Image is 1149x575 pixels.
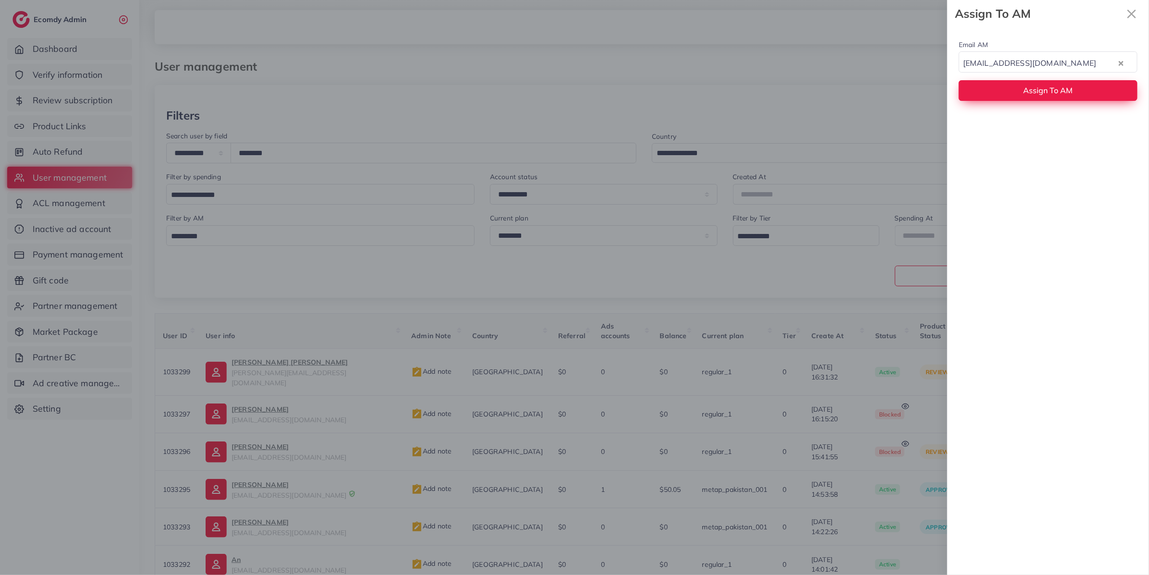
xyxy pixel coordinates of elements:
label: Email AM [959,40,988,49]
strong: Assign To AM [955,5,1122,22]
svg: x [1122,4,1141,24]
div: Search for option [959,51,1137,72]
input: Search for option [1099,56,1116,71]
button: Clear Selected [1119,57,1124,68]
button: Assign To AM [959,80,1137,101]
span: Assign To AM [1024,86,1073,95]
span: [EMAIL_ADDRESS][DOMAIN_NAME] [961,56,1098,71]
button: Close [1122,4,1141,24]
